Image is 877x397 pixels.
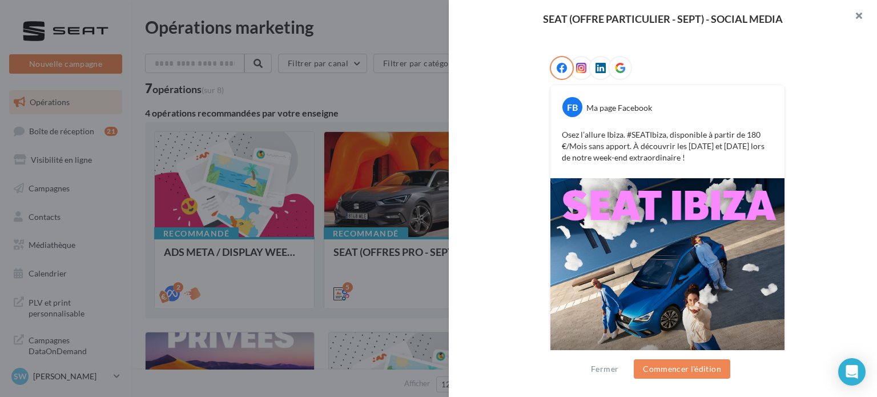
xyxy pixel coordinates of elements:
div: Ma page Facebook [586,102,652,114]
div: FB [562,97,582,117]
button: Fermer [586,362,623,376]
p: Osez l’allure Ibiza. #SEATIbiza, disponible à partir de 180 €/Mois sans apport. À découvrir les [... [562,129,773,163]
div: SEAT (OFFRE PARTICULIER - SEPT) - SOCIAL MEDIA [467,14,859,24]
button: Commencer l'édition [634,359,730,379]
div: Open Intercom Messenger [838,358,866,386]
